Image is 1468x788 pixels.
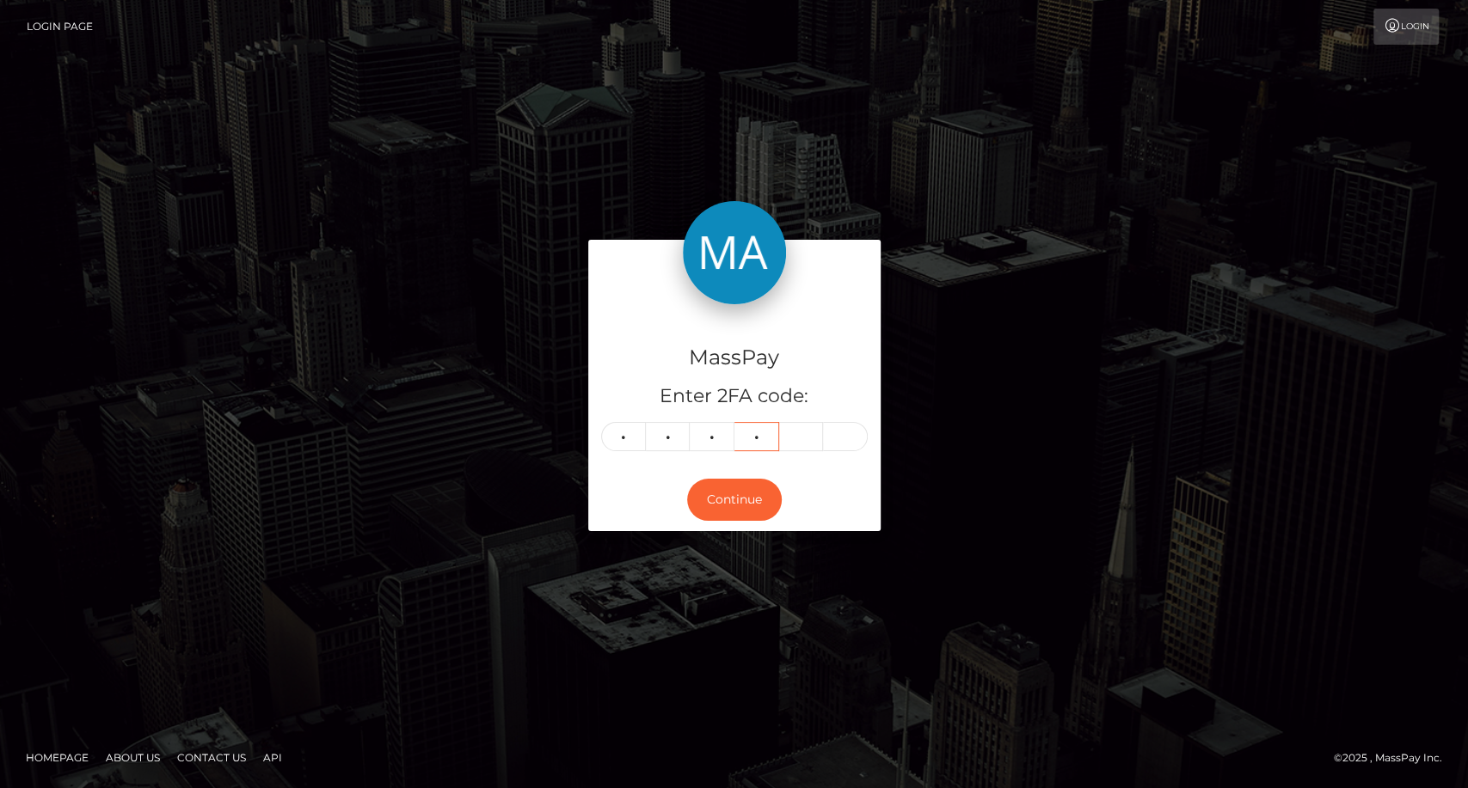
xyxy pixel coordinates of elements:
button: Continue [687,479,782,521]
h5: Enter 2FA code: [601,383,868,410]
img: MassPay [683,201,786,304]
a: About Us [99,744,167,771]
a: Login [1373,9,1439,45]
a: Homepage [19,744,95,771]
a: Login Page [27,9,93,45]
h4: MassPay [601,343,868,373]
a: API [256,744,289,771]
div: © 2025 , MassPay Inc. [1334,748,1455,767]
a: Contact Us [170,744,253,771]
